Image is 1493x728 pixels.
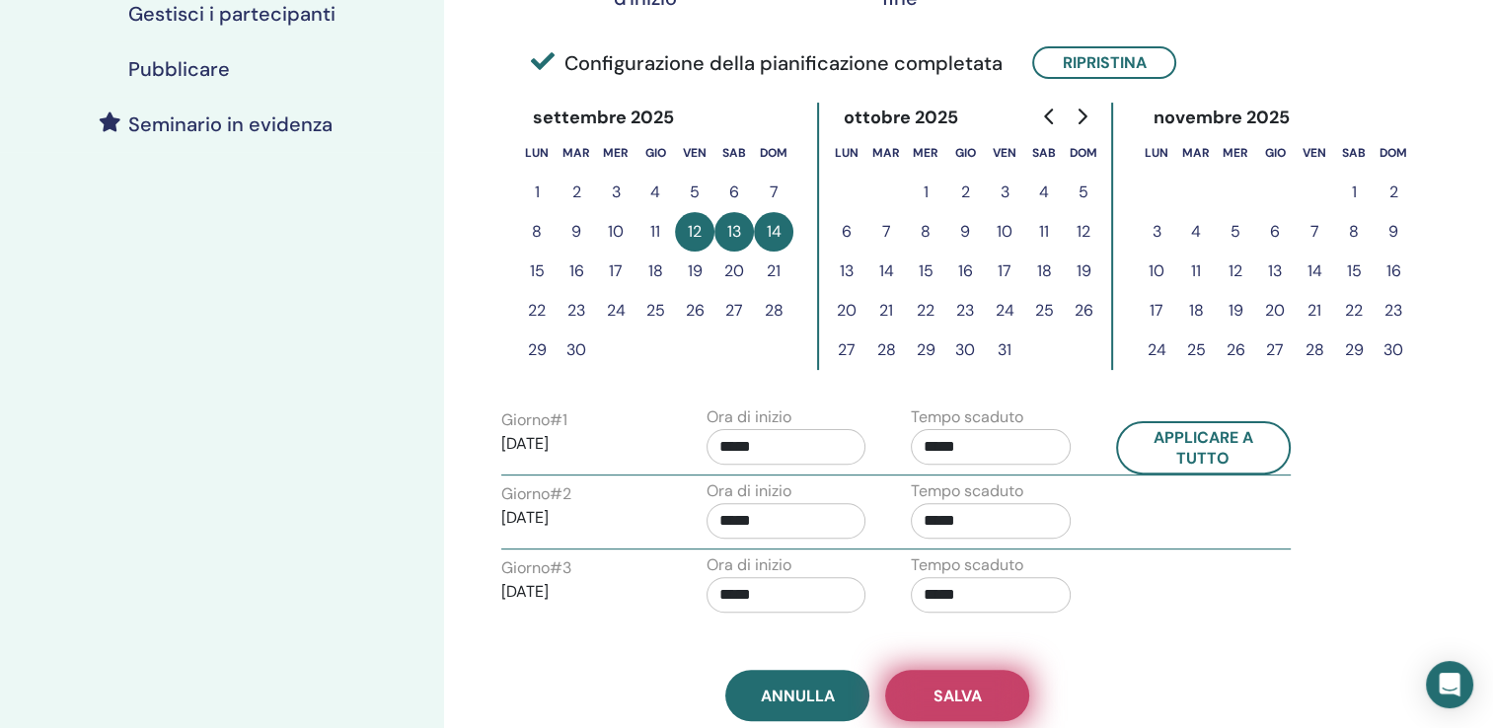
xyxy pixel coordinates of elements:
[761,686,835,706] span: Annulla
[1066,97,1097,136] button: Go to next month
[906,252,945,291] button: 15
[945,252,985,291] button: 16
[1137,212,1176,252] button: 3
[557,330,596,370] button: 30
[1024,173,1064,212] button: 4
[754,133,793,173] th: domenica
[985,330,1024,370] button: 31
[675,133,714,173] th: venerdì
[128,112,333,136] h4: Seminario in evidenza
[911,479,1023,503] label: Tempo scaduto
[1137,252,1176,291] button: 10
[985,173,1024,212] button: 3
[1137,330,1176,370] button: 24
[1295,330,1334,370] button: 28
[1255,252,1295,291] button: 13
[1334,173,1374,212] button: 1
[906,173,945,212] button: 1
[517,252,557,291] button: 15
[501,408,567,432] label: Giorno # 1
[501,506,661,530] p: [DATE]
[906,133,945,173] th: mercoledì
[866,212,906,252] button: 7
[714,212,754,252] button: 13
[1032,46,1176,79] button: Ripristina
[557,133,596,173] th: martedì
[1255,133,1295,173] th: giovedì
[1334,212,1374,252] button: 8
[714,291,754,330] button: 27
[1216,133,1255,173] th: mercoledì
[1255,330,1295,370] button: 27
[1024,252,1064,291] button: 18
[945,291,985,330] button: 23
[675,252,714,291] button: 19
[596,212,635,252] button: 10
[866,133,906,173] th: martedì
[635,291,675,330] button: 25
[714,133,754,173] th: sabato
[1426,661,1473,708] div: Open Intercom Messenger
[501,432,661,456] p: [DATE]
[1295,133,1334,173] th: venerdì
[635,133,675,173] th: giovedì
[675,291,714,330] button: 26
[725,670,869,721] a: Annulla
[911,405,1023,429] label: Tempo scaduto
[866,291,906,330] button: 21
[827,212,866,252] button: 6
[1255,291,1295,330] button: 20
[1064,291,1103,330] button: 26
[1295,252,1334,291] button: 14
[985,291,1024,330] button: 24
[1334,291,1374,330] button: 22
[906,330,945,370] button: 29
[596,173,635,212] button: 3
[707,553,791,577] label: Ora di inizio
[1216,252,1255,291] button: 12
[885,670,1029,721] button: Salva
[596,133,635,173] th: mercoledì
[945,133,985,173] th: giovedì
[827,252,866,291] button: 13
[501,580,661,604] p: [DATE]
[675,173,714,212] button: 5
[754,252,793,291] button: 21
[827,330,866,370] button: 27
[1024,133,1064,173] th: sabato
[1255,212,1295,252] button: 6
[1334,252,1374,291] button: 15
[1064,252,1103,291] button: 19
[707,479,791,503] label: Ora di inizio
[906,212,945,252] button: 8
[501,556,571,580] label: Giorno # 3
[1295,212,1334,252] button: 7
[635,252,675,291] button: 18
[1216,330,1255,370] button: 26
[557,173,596,212] button: 2
[1024,291,1064,330] button: 25
[1064,212,1103,252] button: 12
[985,133,1024,173] th: venerdì
[1137,291,1176,330] button: 17
[1034,97,1066,136] button: Go to previous month
[1116,421,1292,474] button: Applicare a tutto
[1024,212,1064,252] button: 11
[933,686,982,706] span: Salva
[675,212,714,252] button: 12
[754,212,793,252] button: 14
[1176,291,1216,330] button: 18
[866,252,906,291] button: 14
[531,48,1003,78] span: Configurazione della pianificazione completata
[517,212,557,252] button: 8
[827,291,866,330] button: 20
[635,212,675,252] button: 11
[1216,291,1255,330] button: 19
[945,212,985,252] button: 9
[128,2,336,26] h4: Gestisci i partecipanti
[1374,212,1413,252] button: 9
[557,291,596,330] button: 23
[1374,252,1413,291] button: 16
[714,252,754,291] button: 20
[517,330,557,370] button: 29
